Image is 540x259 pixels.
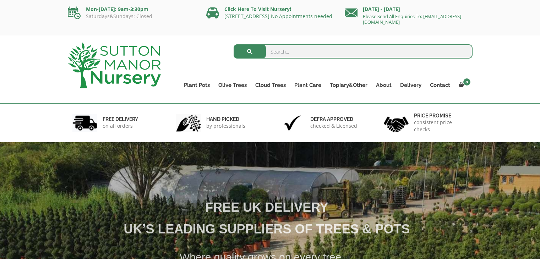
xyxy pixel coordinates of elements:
[372,80,396,90] a: About
[206,116,245,122] h6: hand picked
[68,13,196,19] p: Saturdays&Sundays: Closed
[326,80,372,90] a: Topiary&Other
[103,116,138,122] h6: FREE DELIVERY
[414,112,468,119] h6: Price promise
[251,80,290,90] a: Cloud Trees
[72,114,97,132] img: 1.jpg
[310,122,357,129] p: checked & Licensed
[224,6,291,12] a: Click Here To Visit Nursery!
[68,5,196,13] p: Mon-[DATE]: 9am-3:30pm
[396,80,426,90] a: Delivery
[214,80,251,90] a: Olive Trees
[414,119,468,133] p: consistent price checks
[463,78,470,86] span: 0
[68,43,161,88] img: logo
[6,197,519,240] h1: FREE UK DELIVERY UK’S LEADING SUPPLIERS OF TREES & POTS
[224,13,332,20] a: [STREET_ADDRESS] No Appointments needed
[454,80,473,90] a: 0
[363,13,461,25] a: Please Send All Enquiries To: [EMAIL_ADDRESS][DOMAIN_NAME]
[290,80,326,90] a: Plant Care
[176,114,201,132] img: 2.jpg
[345,5,473,13] p: [DATE] - [DATE]
[234,44,473,59] input: Search...
[310,116,357,122] h6: Defra approved
[280,114,305,132] img: 3.jpg
[206,122,245,129] p: by professionals
[180,80,214,90] a: Plant Pots
[384,112,409,134] img: 4.jpg
[103,122,138,129] p: on all orders
[426,80,454,90] a: Contact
